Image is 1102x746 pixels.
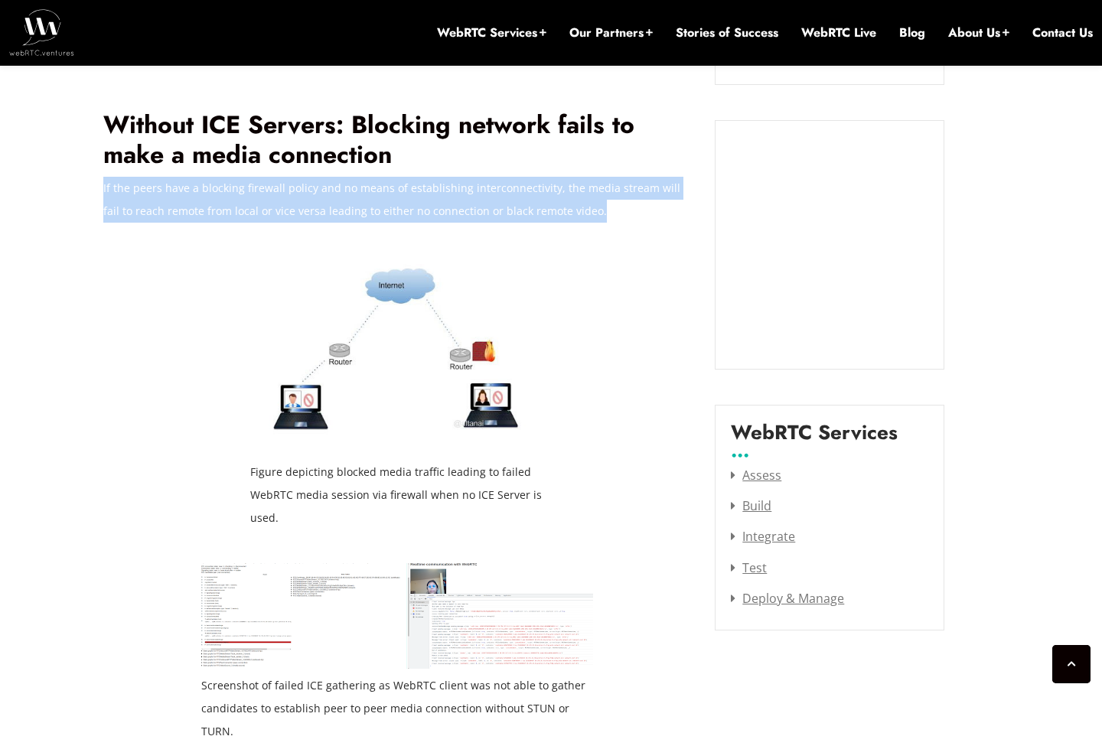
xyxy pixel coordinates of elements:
[676,24,778,41] a: Stories of Success
[731,559,767,576] a: Test
[1032,24,1093,41] a: Contact Us
[731,497,771,514] a: Build
[731,136,928,353] iframe: Embedded CTA
[801,24,876,41] a: WebRTC Live
[437,24,546,41] a: WebRTC Services
[9,9,74,55] img: WebRTC.ventures
[103,110,693,171] h1: Without ICE Servers: Blocking network fails to make a media connection
[948,24,1009,41] a: About Us
[731,467,781,484] a: Assess
[201,674,593,743] figcaption: Screenshot of failed ICE gathering as WebRTC client was not able to gather candidates to establis...
[569,24,653,41] a: Our Partners
[103,177,693,223] p: If the peers have a blocking firewall policy and no means of establishing interconnectivity, the ...
[731,421,898,456] label: WebRTC Services
[250,461,544,529] figcaption: Figure depicting blocked media traffic leading to failed WebRTC media session via firewall when n...
[731,590,844,607] a: Deploy & Manage
[731,528,795,545] a: Integrate
[899,24,925,41] a: Blog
